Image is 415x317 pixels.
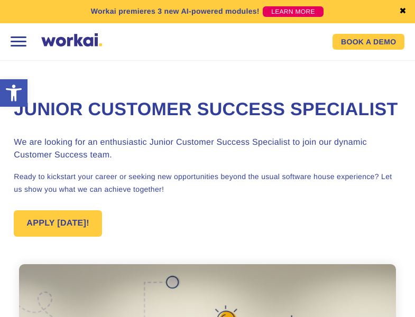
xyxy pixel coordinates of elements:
[91,6,260,17] p: Workai premieres 3 new AI-powered modules!
[14,170,401,195] p: Ready to kickstart your career or seeking new opportunities beyond the usual software house exper...
[333,34,404,50] a: BOOK A DEMO
[14,210,102,237] a: APPLY [DATE]!
[14,136,401,162] h3: We are looking for an enthusiastic Junior Customer Success Specialist to join our dynamic Custome...
[14,98,401,122] h1: Junior Customer Success Specialist
[399,7,407,16] a: ✖
[263,6,324,17] a: LEARN MORE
